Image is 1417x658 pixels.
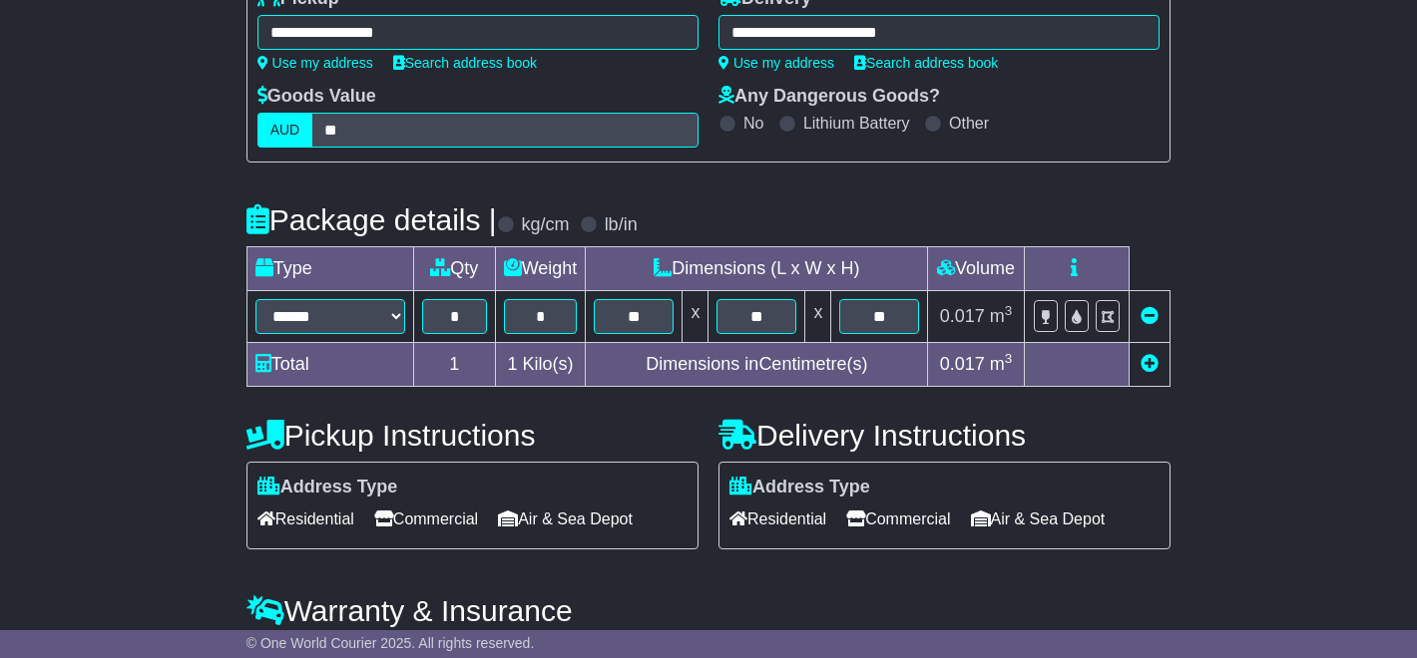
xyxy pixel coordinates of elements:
td: x [683,291,708,343]
label: Goods Value [257,86,376,108]
label: Lithium Battery [803,114,910,133]
span: © One World Courier 2025. All rights reserved. [246,635,535,651]
td: Dimensions (L x W x H) [586,247,928,291]
span: Residential [729,503,826,534]
label: No [743,114,763,133]
a: Add new item [1141,354,1159,374]
td: 1 [413,343,495,387]
span: Air & Sea Depot [971,503,1106,534]
td: Volume [928,247,1024,291]
h4: Pickup Instructions [246,419,699,452]
td: Kilo(s) [495,343,586,387]
label: Any Dangerous Goods? [718,86,940,108]
a: Remove this item [1141,306,1159,326]
sup: 3 [1005,351,1013,366]
label: lb/in [605,214,638,236]
label: kg/cm [522,214,570,236]
td: Type [246,247,413,291]
h4: Delivery Instructions [718,419,1171,452]
a: Use my address [718,55,834,71]
span: m [990,306,1013,326]
span: Commercial [846,503,950,534]
h4: Warranty & Insurance [246,594,1172,627]
td: Dimensions in Centimetre(s) [586,343,928,387]
td: Total [246,343,413,387]
a: Use my address [257,55,373,71]
span: 0.017 [940,306,985,326]
label: Address Type [729,477,870,498]
td: Weight [495,247,586,291]
span: m [990,354,1013,374]
sup: 3 [1005,303,1013,318]
td: Qty [413,247,495,291]
a: Search address book [393,55,537,71]
a: Search address book [854,55,998,71]
label: Other [949,114,989,133]
label: Address Type [257,477,398,498]
span: 1 [508,354,518,374]
td: x [805,291,831,343]
span: Air & Sea Depot [498,503,633,534]
span: Commercial [374,503,478,534]
span: 0.017 [940,354,985,374]
label: AUD [257,113,313,148]
span: Residential [257,503,354,534]
h4: Package details | [246,203,497,236]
